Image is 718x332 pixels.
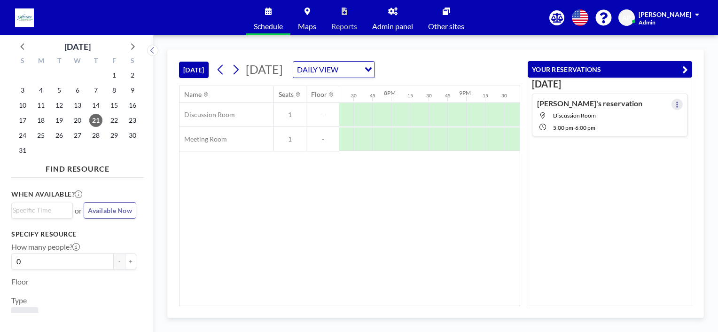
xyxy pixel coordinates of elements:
span: Thursday, August 21, 2025 [89,114,102,127]
div: 9PM [459,89,471,96]
span: Friday, August 8, 2025 [108,84,121,97]
button: YOUR RESERVATIONS [528,61,692,78]
div: S [123,55,141,68]
div: Name [184,90,202,99]
button: Available Now [84,202,136,219]
input: Search for option [13,205,67,215]
span: 1 [274,111,306,119]
span: Available Now [88,206,132,214]
span: Thursday, August 14, 2025 [89,99,102,112]
span: Admin [639,19,656,26]
label: How many people? [11,242,80,252]
span: Schedule [254,23,283,30]
h3: [DATE] [532,78,688,90]
span: Saturday, August 23, 2025 [126,114,139,127]
div: Search for option [12,203,72,217]
span: Tuesday, August 19, 2025 [53,114,66,127]
span: Monday, August 18, 2025 [34,114,47,127]
span: Sunday, August 17, 2025 [16,114,29,127]
span: Wednesday, August 27, 2025 [71,129,84,142]
span: DAILY VIEW [295,63,340,76]
span: 1 [274,135,306,143]
label: Floor [11,277,29,286]
div: Floor [311,90,327,99]
img: organization-logo [15,8,34,27]
span: 5:00 PM [553,124,573,131]
span: Friday, August 15, 2025 [108,99,121,112]
span: Friday, August 22, 2025 [108,114,121,127]
div: T [50,55,69,68]
span: Wednesday, August 6, 2025 [71,84,84,97]
div: 45 [445,93,451,99]
span: Admin panel [372,23,413,30]
span: [PERSON_NAME] [639,10,691,18]
span: or [75,206,82,215]
span: Saturday, August 30, 2025 [126,129,139,142]
span: Tuesday, August 12, 2025 [53,99,66,112]
span: Discussion Room [179,111,235,119]
div: 30 [426,93,432,99]
span: Other sites [428,23,464,30]
span: Maps [298,23,316,30]
span: Friday, August 1, 2025 [108,69,121,82]
div: 45 [370,93,375,99]
span: Tuesday, August 26, 2025 [53,129,66,142]
button: [DATE] [179,62,209,78]
h4: [PERSON_NAME]'s reservation [537,99,642,108]
span: Sunday, August 24, 2025 [16,129,29,142]
div: S [14,55,32,68]
button: - [114,253,125,269]
span: - [573,124,575,131]
div: 30 [501,93,507,99]
span: Tuesday, August 5, 2025 [53,84,66,97]
button: + [125,253,136,269]
span: Wednesday, August 13, 2025 [71,99,84,112]
span: Room [15,311,34,320]
span: Monday, August 25, 2025 [34,129,47,142]
div: 8PM [384,89,396,96]
span: Saturday, August 9, 2025 [126,84,139,97]
span: - [306,111,339,119]
div: 30 [351,93,357,99]
span: Saturday, August 16, 2025 [126,99,139,112]
span: Reports [331,23,357,30]
div: W [69,55,87,68]
span: Friday, August 29, 2025 [108,129,121,142]
span: - [306,135,339,143]
h4: FIND RESOURCE [11,160,144,174]
div: Search for option [293,62,375,78]
span: Sunday, August 31, 2025 [16,144,29,157]
div: Seats [279,90,294,99]
span: Sunday, August 3, 2025 [16,84,29,97]
span: Wednesday, August 20, 2025 [71,114,84,127]
div: M [32,55,50,68]
span: Thursday, August 7, 2025 [89,84,102,97]
span: Meeting Room [179,135,227,143]
span: 6:00 PM [575,124,595,131]
span: AP [622,14,631,22]
h3: Specify resource [11,230,136,238]
span: Discussion Room [553,112,596,119]
span: Monday, August 11, 2025 [34,99,47,112]
span: Sunday, August 10, 2025 [16,99,29,112]
label: Type [11,296,27,305]
div: 15 [483,93,488,99]
span: Thursday, August 28, 2025 [89,129,102,142]
div: [DATE] [64,40,91,53]
span: Monday, August 4, 2025 [34,84,47,97]
div: T [86,55,105,68]
div: F [105,55,123,68]
span: Saturday, August 2, 2025 [126,69,139,82]
span: [DATE] [246,62,283,76]
input: Search for option [341,63,359,76]
div: 15 [407,93,413,99]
